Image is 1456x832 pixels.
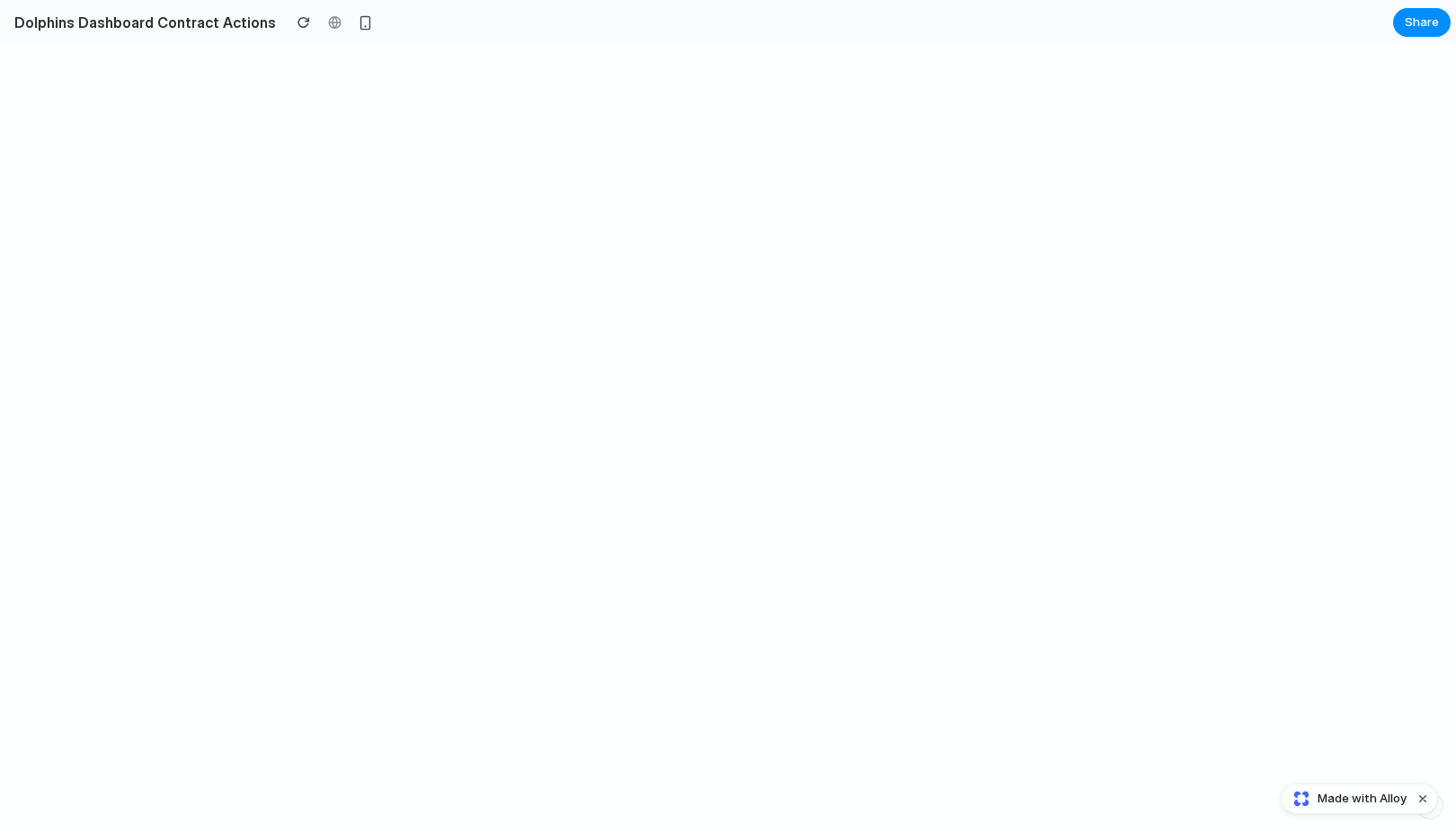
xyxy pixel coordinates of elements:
button: Dismiss watermark [1412,788,1434,810]
span: Share [1405,13,1439,31]
span: Made with Alloy [1318,790,1407,808]
h2: Dolphins Dashboard Contract Actions [7,12,276,33]
button: Share [1393,8,1451,37]
a: Made with Alloy [1282,790,1408,808]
